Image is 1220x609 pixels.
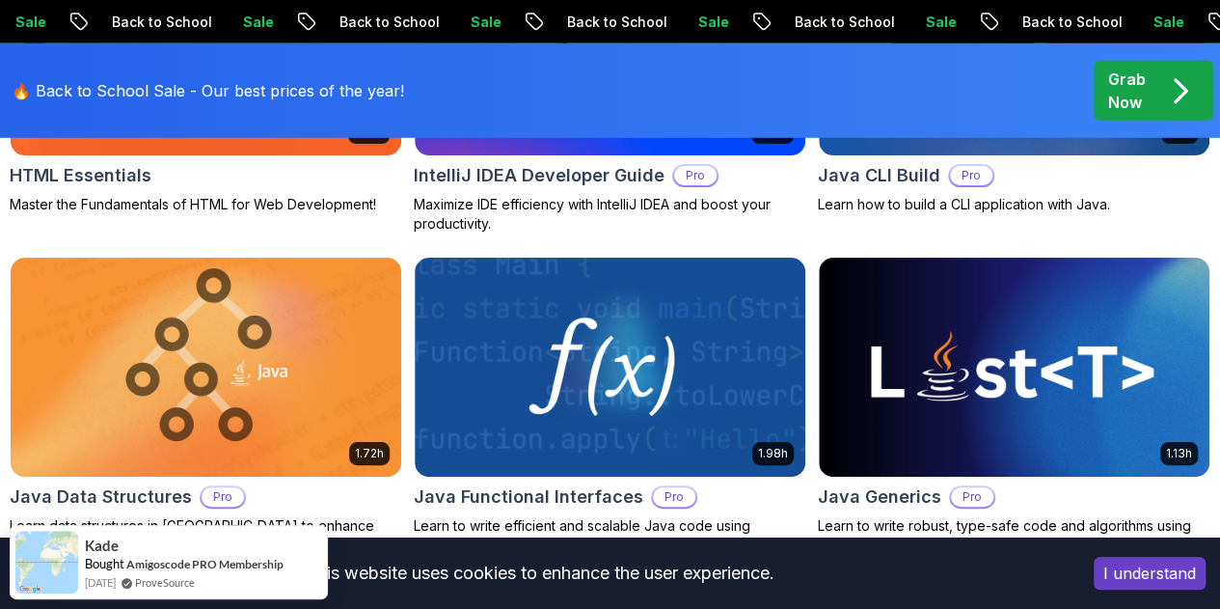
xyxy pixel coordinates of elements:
[818,162,940,189] h2: Java CLI Build
[556,13,688,32] p: Back to School
[758,446,788,461] p: 1.98h
[1108,68,1146,114] p: Grab Now
[1143,13,1205,32] p: Sale
[950,166,992,185] p: Pro
[10,257,402,555] a: Java Data Structures card1.72hJava Data StructuresProLearn data structures in [GEOGRAPHIC_DATA] t...
[819,258,1209,477] img: Java Generics card
[1012,13,1143,32] p: Back to School
[14,552,1065,595] div: This website uses cookies to enhance the user experience.
[414,516,806,574] p: Learn to write efficient and scalable Java code using functional interfaces, lambdas, and method ...
[1094,557,1206,590] button: Accept cookies
[414,162,664,189] h2: IntelliJ IDEA Developer Guide
[10,195,402,214] p: Master the Fundamentals of HTML for Web Development!
[414,484,643,511] h2: Java Functional Interfaces
[232,13,294,32] p: Sale
[414,195,806,234] p: Maximize IDE efficiency with IntelliJ IDEA and boost your productivity.
[951,487,993,507] p: Pro
[818,516,1210,555] p: Learn to write robust, type-safe code and algorithms using Java Generics.
[10,162,151,189] h2: HTML Essentials
[10,516,402,555] p: Learn data structures in [GEOGRAPHIC_DATA] to enhance your coding skills!
[85,574,116,591] span: [DATE]
[653,487,695,507] p: Pro
[15,531,78,594] img: provesource social proof notification image
[10,484,192,511] h2: Java Data Structures
[688,13,749,32] p: Sale
[818,195,1210,214] p: Learn how to build a CLI application with Java.
[784,13,915,32] p: Back to School
[126,556,284,572] a: Amigoscode PRO Membership
[674,166,717,185] p: Pro
[1166,446,1192,461] p: 1.13h
[818,484,941,511] h2: Java Generics
[415,258,805,477] img: Java Functional Interfaces card
[5,13,67,32] p: Sale
[915,13,977,32] p: Sale
[12,79,404,102] p: 🔥 Back to School Sale - Our best prices of the year!
[135,574,195,591] a: ProveSource
[85,556,124,571] span: Bought
[329,13,460,32] p: Back to School
[101,13,232,32] p: Back to School
[818,257,1210,555] a: Java Generics card1.13hJava GenericsProLearn to write robust, type-safe code and algorithms using...
[355,446,384,461] p: 1.72h
[85,538,119,554] span: Kade
[202,487,244,507] p: Pro
[460,13,522,32] p: Sale
[11,258,401,477] img: Java Data Structures card
[414,257,806,574] a: Java Functional Interfaces card1.98hJava Functional InterfacesProLearn to write efficient and sca...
